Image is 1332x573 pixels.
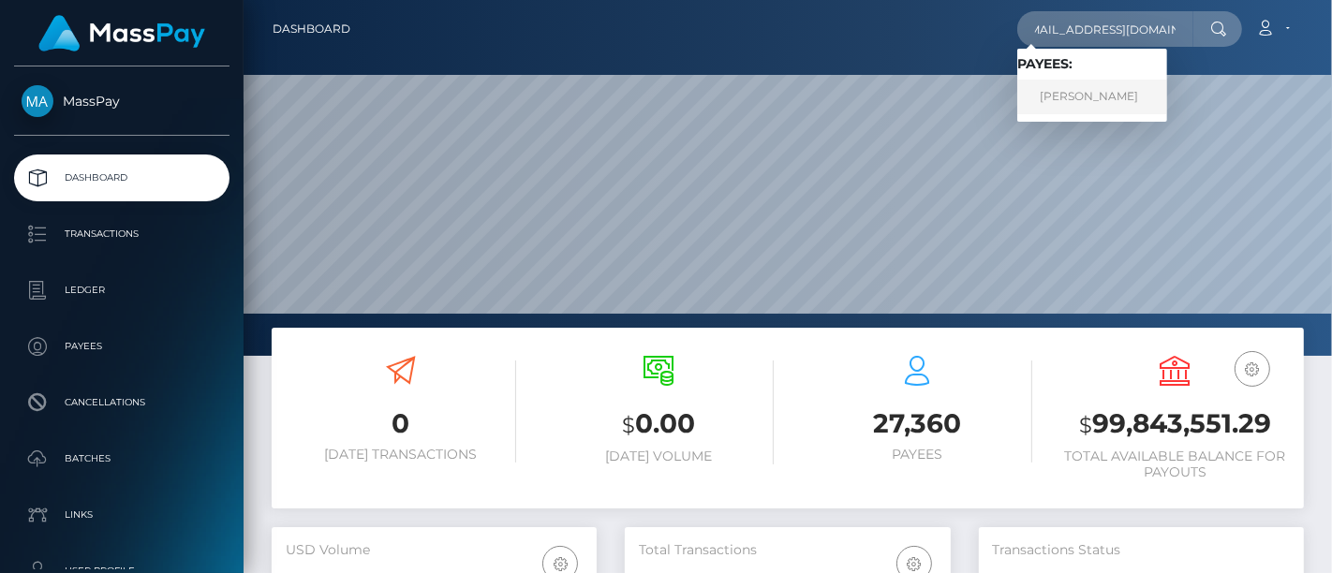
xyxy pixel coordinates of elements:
p: Cancellations [22,389,222,417]
a: Ledger [14,267,229,314]
h3: 99,843,551.29 [1060,405,1291,444]
p: Batches [22,445,222,473]
h3: 27,360 [802,405,1032,442]
span: MassPay [14,93,229,110]
h6: Payees: [1017,56,1167,72]
p: Ledger [22,276,222,304]
a: Dashboard [273,9,350,49]
a: Payees [14,323,229,370]
a: [PERSON_NAME] [1017,80,1167,114]
a: Links [14,492,229,538]
input: Search... [1017,11,1193,47]
img: MassPay [22,85,53,117]
h6: [DATE] Transactions [286,447,516,463]
p: Links [22,501,222,529]
h6: [DATE] Volume [544,448,775,464]
h6: Total Available Balance for Payouts [1060,448,1291,480]
p: Transactions [22,220,222,248]
h5: USD Volume [286,541,583,560]
small: $ [622,412,635,438]
a: Dashboard [14,154,229,201]
h6: Payees [802,447,1032,463]
a: Transactions [14,211,229,257]
a: Cancellations [14,379,229,426]
p: Payees [22,332,222,360]
h5: Total Transactions [639,541,936,560]
img: MassPay Logo [38,15,205,51]
h5: Transactions Status [993,541,1290,560]
a: Batches [14,435,229,482]
small: $ [1079,412,1092,438]
h3: 0.00 [544,405,775,444]
p: Dashboard [22,164,222,192]
h3: 0 [286,405,516,442]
